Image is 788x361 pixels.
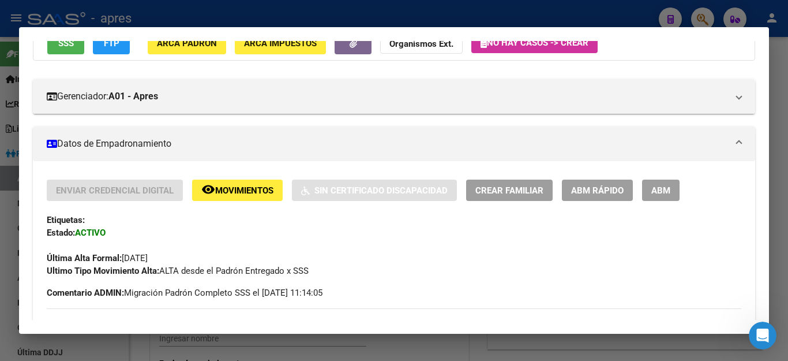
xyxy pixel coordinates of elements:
[18,84,180,106] div: Bien entonces esta relacionado con laa fecha formal de presentación
[47,32,84,54] button: SSS
[68,42,222,68] div: en el registro es mayor que el txt
[9,42,222,77] div: Valeria dice…
[47,180,183,201] button: Enviar Credencial Digital
[77,49,212,61] div: en el registro es mayor que el txt
[475,185,543,196] span: Crear Familiar
[36,273,46,282] button: Selector de gif
[235,32,326,54] button: ARCA Impuestos
[47,228,75,238] strong: Estado:
[56,11,70,20] h1: Fin
[9,77,222,122] div: Soporte dice…
[466,180,553,201] button: Crear Familiar
[202,5,223,25] div: Cerrar
[157,39,217,49] span: ARCA Padrón
[56,185,174,196] span: Enviar Credencial Digital
[749,322,776,349] iframe: Intercom live chat
[198,268,216,286] button: Enviar un mensaje…
[642,180,680,201] button: ABM
[9,77,189,113] div: Bien entonces esta relacionado con laa fecha formal de presentación
[47,215,85,225] strong: Etiquetas:
[244,39,317,49] span: ARCA Impuestos
[10,248,221,268] textarea: Escribe un mensaje...
[93,32,130,54] button: FTP
[104,39,119,49] span: FTP
[562,180,633,201] button: ABM Rápido
[75,228,106,238] strong: ACTIVO
[7,5,29,27] button: go back
[47,137,727,151] mat-panel-title: Datos de Empadronamiento
[47,288,124,298] strong: Comentario ADMIN:
[47,253,148,263] span: [DATE]
[47,319,741,332] h3: DATOS DEL AFILIADO
[389,39,453,50] strong: Organismos Ext.
[18,273,27,282] button: Selector de emoji
[73,273,82,282] button: Start recording
[18,164,180,198] div: Si quiere verificar alguno de estos no incluidos y verificar su fecha formal para constatar que s...
[47,90,727,103] mat-panel-title: Gerenciador:
[55,273,64,282] button: Adjuntar un archivo
[314,185,448,196] span: Sin Certificado Discapacidad
[201,183,215,196] mat-icon: remove_red_eye
[571,185,624,196] span: ABM Rápido
[292,180,457,201] button: Sin Certificado Discapacidad
[181,5,202,27] button: Inicio
[47,286,322,299] span: Migración Padrón Completo SSS el [DATE] 11:14:05
[33,6,51,25] img: Profile image for Fin
[481,38,588,48] span: No hay casos -> Crear
[47,266,309,276] span: ALTA desde el Padrón Entregado x SSS
[47,266,159,276] strong: Ultimo Tipo Movimiento Alta:
[9,122,222,157] div: Valeria dice…
[651,185,670,196] span: ABM
[9,157,222,214] div: Soporte dice…
[148,32,226,54] button: ARCA Padrón
[215,185,273,196] span: Movimientos
[47,253,122,263] strong: Última Alta Formal:
[9,157,189,205] div: Si quiere verificar alguno de estos no incluidos y verificar su fecha formal para constatar que s...
[108,90,158,103] strong: A01 - Apres
[33,126,755,161] mat-expansion-panel-header: Datos de Empadronamiento
[380,32,463,54] button: Organismos Ext.
[471,32,598,53] button: No hay casos -> Crear
[87,129,212,141] div: me quedo tranquila, entonces?
[51,221,212,243] div: es que como se cuales son los no incluidos?
[9,214,222,251] div: Valeria dice…
[192,180,283,201] button: Movimientos
[33,79,755,114] mat-expansion-panel-header: Gerenciador:A01 - Apres
[77,122,222,148] div: me quedo tranquila, entonces?
[42,214,222,250] div: es que como se cuales son los no incluidos?
[58,39,74,49] span: SSS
